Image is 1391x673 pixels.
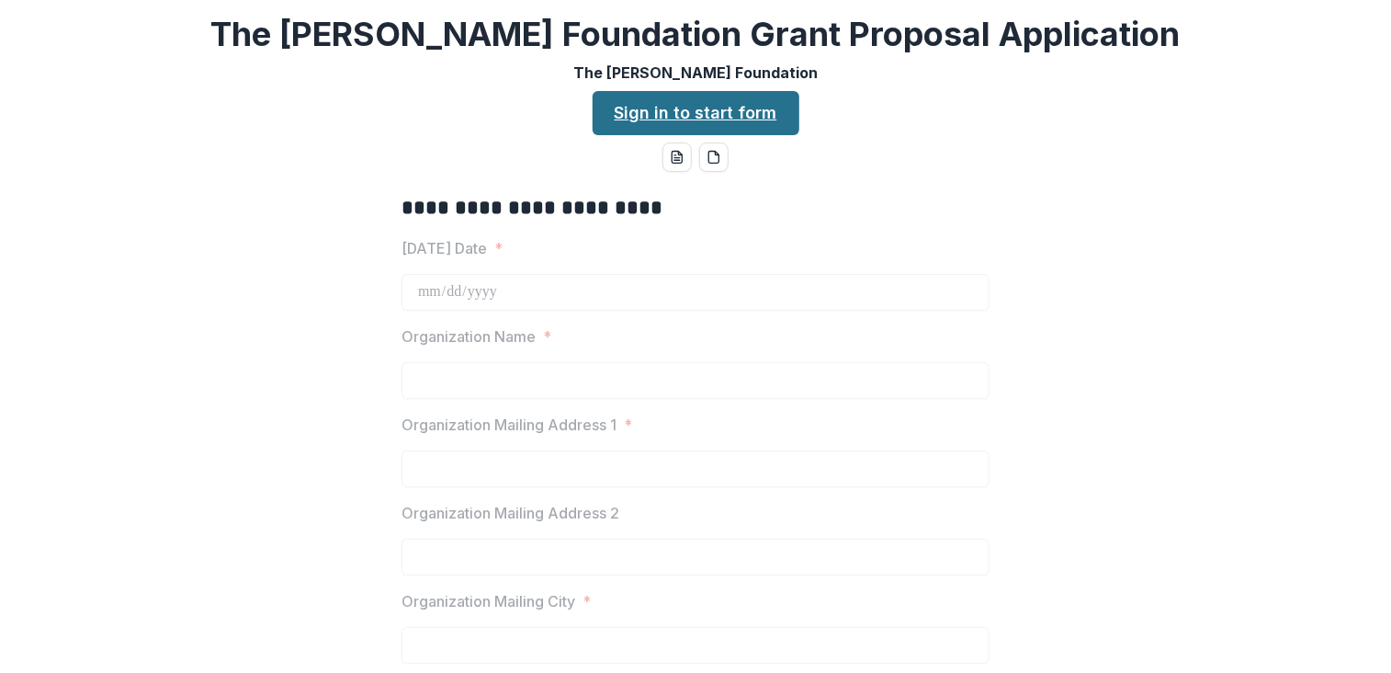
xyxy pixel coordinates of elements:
[662,143,692,172] button: word-download
[593,91,799,135] a: Sign in to start form
[401,502,619,524] p: Organization Mailing Address 2
[699,143,729,172] button: pdf-download
[401,325,536,348] p: Organization Name
[211,15,1181,54] h2: The [PERSON_NAME] Foundation Grant Proposal Application
[401,414,616,436] p: Organization Mailing Address 1
[401,590,575,612] p: Organization Mailing City
[573,62,818,84] p: The [PERSON_NAME] Foundation
[401,237,487,259] p: [DATE] Date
